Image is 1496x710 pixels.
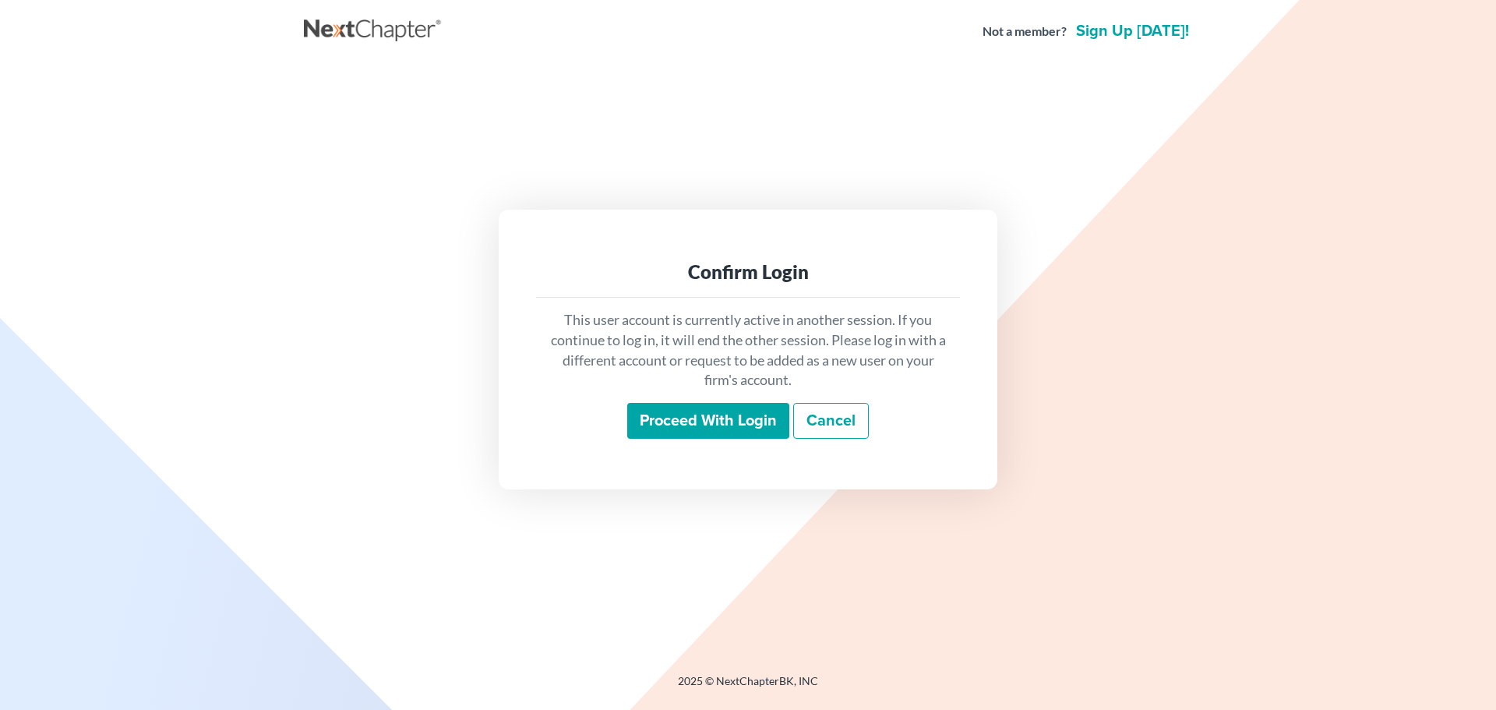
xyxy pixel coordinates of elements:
[549,310,947,390] p: This user account is currently active in another session. If you continue to log in, it will end ...
[983,23,1067,41] strong: Not a member?
[627,403,789,439] input: Proceed with login
[304,673,1192,701] div: 2025 © NextChapterBK, INC
[793,403,869,439] a: Cancel
[1073,23,1192,39] a: Sign up [DATE]!
[549,260,947,284] div: Confirm Login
